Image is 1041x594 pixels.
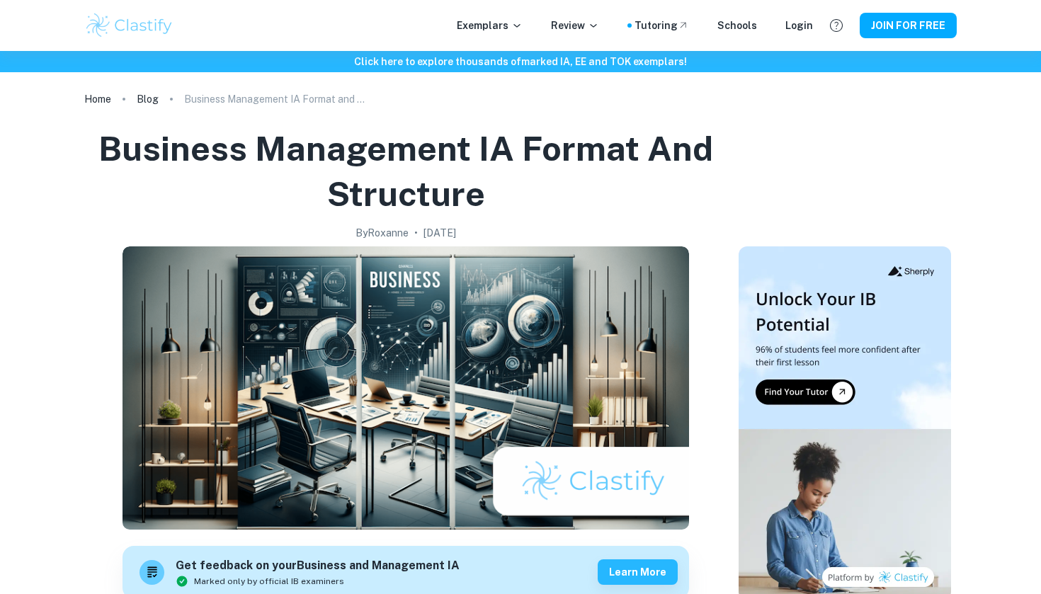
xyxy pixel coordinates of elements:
[824,13,848,38] button: Help and Feedback
[457,18,523,33] p: Exemplars
[785,18,813,33] a: Login
[423,225,456,241] h2: [DATE]
[355,225,409,241] h2: By Roxanne
[123,246,689,530] img: Business Management IA Format and Structure cover image
[860,13,957,38] button: JOIN FOR FREE
[414,225,418,241] p: •
[176,557,460,575] h6: Get feedback on your Business and Management IA
[194,575,344,588] span: Marked only by official IB examiners
[598,559,678,585] button: Learn more
[184,91,368,107] p: Business Management IA Format and Structure
[551,18,599,33] p: Review
[137,89,159,109] a: Blog
[90,126,722,217] h1: Business Management IA Format and Structure
[84,89,111,109] a: Home
[3,54,1038,69] h6: Click here to explore thousands of marked IA, EE and TOK exemplars !
[717,18,757,33] a: Schools
[635,18,689,33] a: Tutoring
[84,11,174,40] img: Clastify logo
